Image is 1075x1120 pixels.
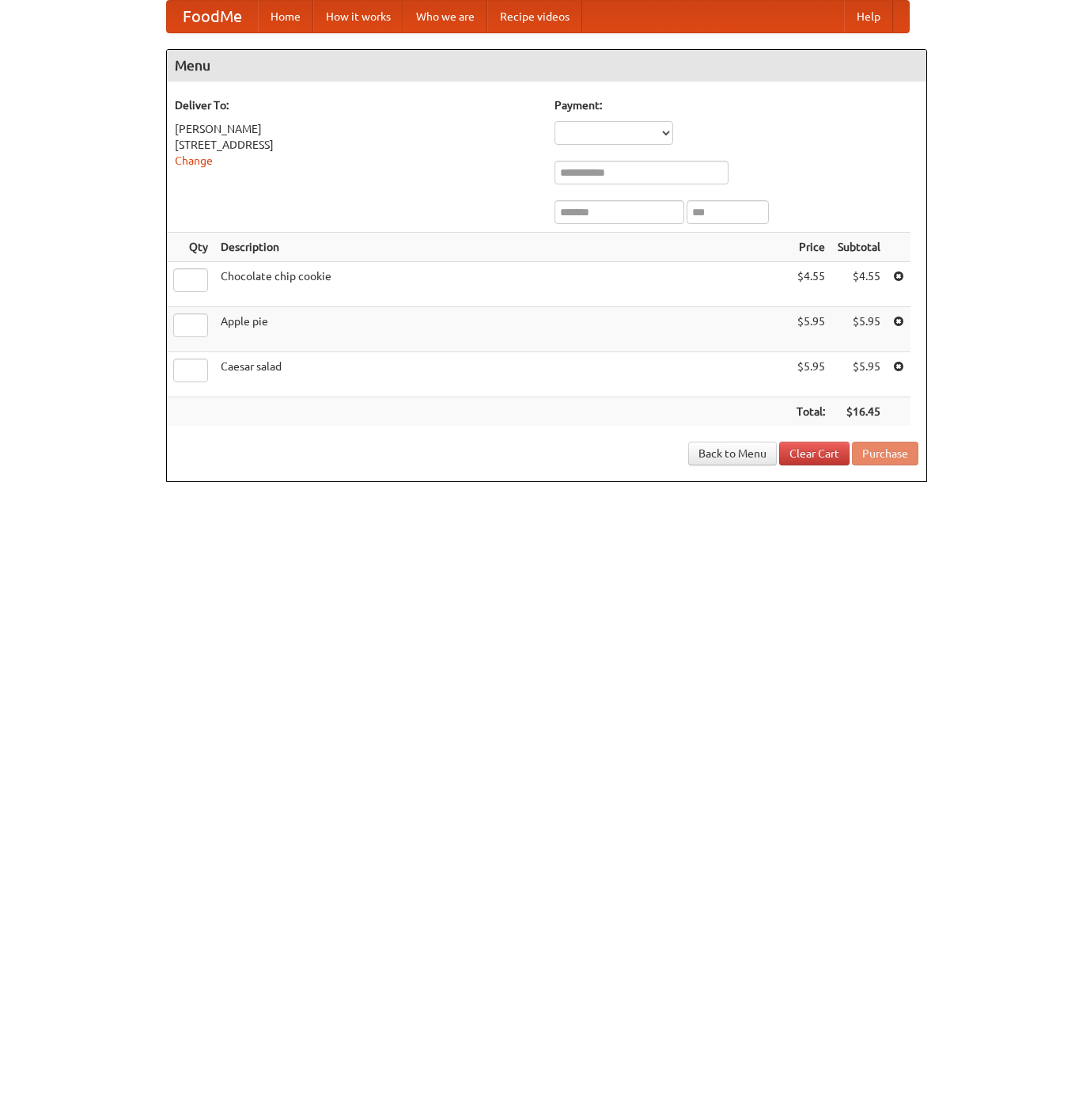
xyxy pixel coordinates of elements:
[831,307,887,352] td: $5.95
[167,1,258,32] a: FoodMe
[790,397,831,427] th: Total:
[790,352,831,397] td: $5.95
[175,121,539,137] div: [PERSON_NAME]
[214,352,790,397] td: Caesar salad
[844,1,893,32] a: Help
[831,352,887,397] td: $5.95
[831,262,887,307] td: $4.55
[313,1,403,32] a: How it works
[214,307,790,352] td: Apple pie
[175,154,213,167] a: Change
[167,50,926,82] h4: Menu
[852,442,918,465] button: Purchase
[403,1,487,32] a: Who we are
[831,397,887,427] th: $16.45
[831,233,887,262] th: Subtotal
[790,262,831,307] td: $4.55
[790,307,831,352] td: $5.95
[258,1,313,32] a: Home
[214,262,790,307] td: Chocolate chip cookie
[214,233,790,262] th: Description
[167,233,214,262] th: Qty
[688,442,777,465] a: Back to Menu
[779,442,850,465] a: Clear Cart
[790,233,831,262] th: Price
[175,137,539,153] div: [STREET_ADDRESS]
[555,97,918,113] h5: Payment:
[487,1,582,32] a: Recipe videos
[175,97,539,113] h5: Deliver To:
